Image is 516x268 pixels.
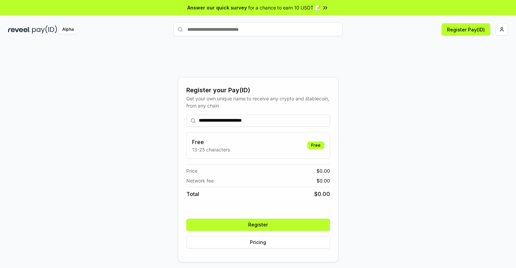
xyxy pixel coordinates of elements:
[307,142,324,149] div: Free
[316,177,330,184] span: $ 0.00
[192,146,230,153] p: 13-25 characters
[248,4,321,11] span: for a chance to earn 10 USDT 📝
[186,190,199,198] span: Total
[186,86,330,95] div: Register your Pay(ID)
[187,4,247,11] span: Answer our quick survey
[186,236,330,248] button: Pricing
[186,177,214,184] span: Network fee
[186,95,330,109] div: Get your own unique name to receive any crypto and stablecoin, from any chain
[316,167,330,174] span: $ 0.00
[192,138,230,146] h3: Free
[314,190,330,198] span: $ 0.00
[186,167,197,174] span: Price
[186,219,330,231] button: Register
[8,25,31,34] img: reveel_dark
[58,25,77,34] div: Alpha
[442,23,490,35] button: Register Pay(ID)
[32,25,57,34] img: pay_id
